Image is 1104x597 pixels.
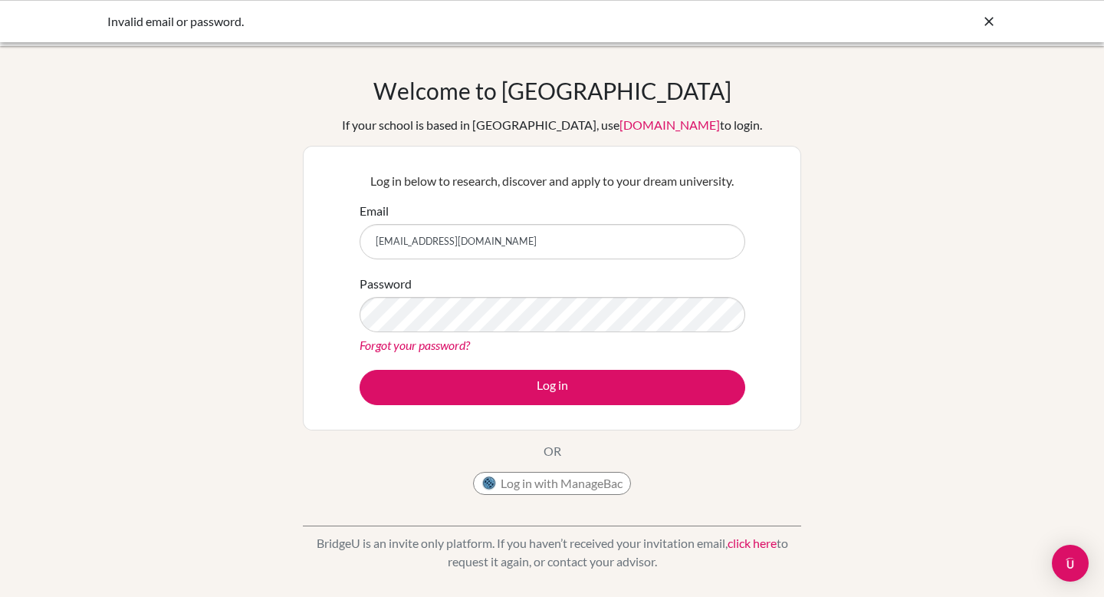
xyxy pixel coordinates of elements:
[544,442,561,460] p: OR
[360,338,470,352] a: Forgot your password?
[342,116,762,134] div: If your school is based in [GEOGRAPHIC_DATA], use to login.
[360,202,389,220] label: Email
[373,77,731,104] h1: Welcome to [GEOGRAPHIC_DATA]
[303,534,801,571] p: BridgeU is an invite only platform. If you haven’t received your invitation email, to request it ...
[619,117,720,132] a: [DOMAIN_NAME]
[107,12,767,31] div: Invalid email or password.
[360,275,412,293] label: Password
[360,370,745,405] button: Log in
[728,536,777,550] a: click here
[1052,545,1089,582] div: Open Intercom Messenger
[360,172,745,190] p: Log in below to research, discover and apply to your dream university.
[473,472,631,495] button: Log in with ManageBac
